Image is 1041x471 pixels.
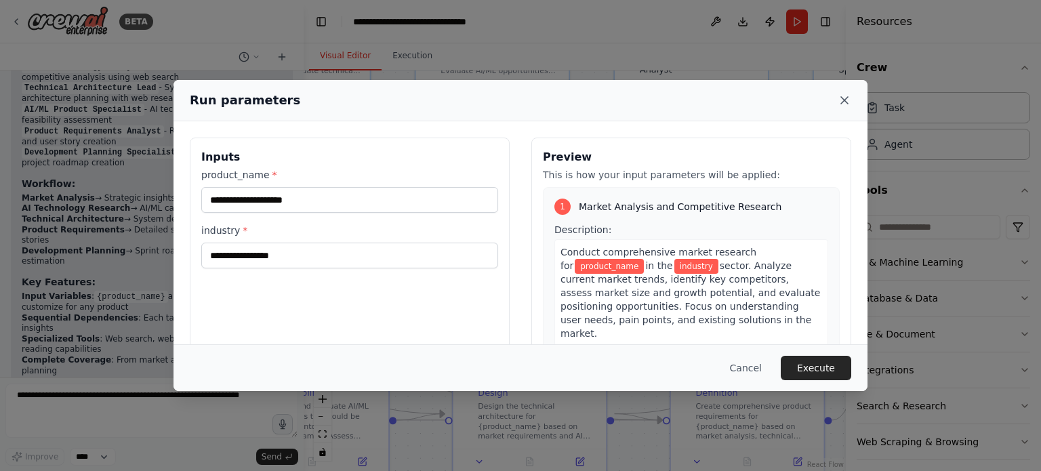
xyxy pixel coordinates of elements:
[645,260,672,271] span: in the
[543,149,840,165] h3: Preview
[719,356,773,380] button: Cancel
[781,356,851,380] button: Execute
[201,168,498,182] label: product_name
[554,199,571,215] div: 1
[575,259,644,274] span: Variable: product_name
[201,149,498,165] h3: Inputs
[554,224,611,235] span: Description:
[674,259,718,274] span: Variable: industry
[579,200,781,213] span: Market Analysis and Competitive Research
[201,224,498,237] label: industry
[543,168,840,182] p: This is how your input parameters will be applied:
[190,91,300,110] h2: Run parameters
[560,247,756,271] span: Conduct comprehensive market research for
